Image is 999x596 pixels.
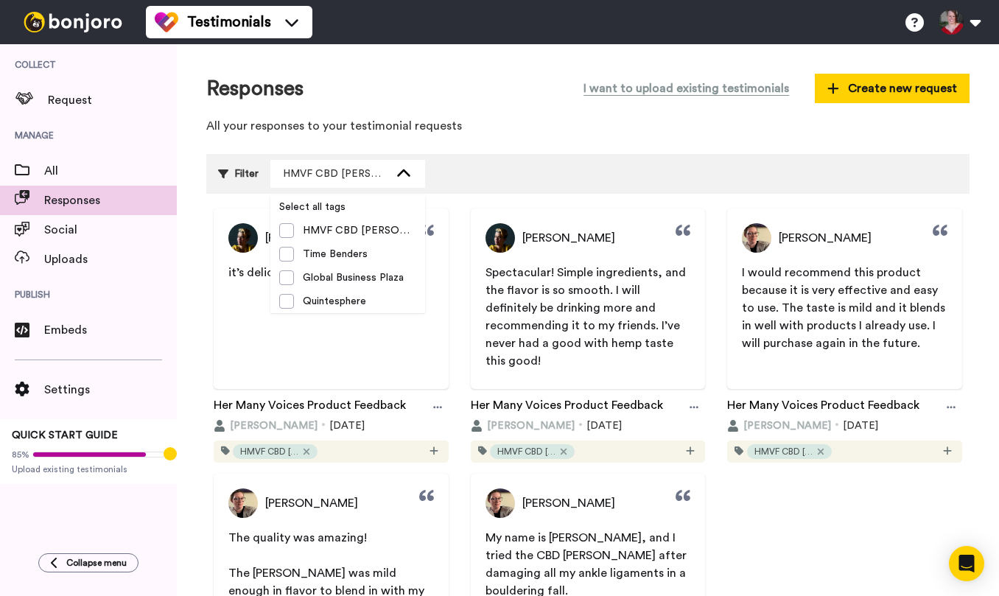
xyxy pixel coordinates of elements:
[44,221,177,239] span: Social
[218,160,259,188] div: Filter
[294,294,375,309] span: Quintesphere
[187,12,271,32] span: Testimonials
[206,118,970,135] p: All your responses to your testimonial requests
[240,446,299,457] span: HMVF CBD [PERSON_NAME]
[228,488,258,518] img: Profile Picture
[742,223,771,253] img: Profile Picture
[815,74,970,103] button: Create new request
[486,223,515,253] img: Profile Picture
[294,223,425,238] span: HMVF CBD [PERSON_NAME]
[522,229,615,247] span: [PERSON_NAME]
[754,446,813,457] span: HMVF CBD [PERSON_NAME]
[214,418,318,433] button: [PERSON_NAME]
[471,418,575,433] button: [PERSON_NAME]
[949,546,984,581] div: Open Intercom Messenger
[164,447,177,460] div: Tooltip anchor
[214,418,449,433] div: [DATE]
[44,250,177,268] span: Uploads
[44,192,177,209] span: Responses
[66,557,127,569] span: Collapse menu
[471,396,663,418] a: Her Many Voices Product Feedback
[228,532,367,544] span: The quality was amazing!
[214,396,406,418] a: Her Many Voices Product Feedback
[18,12,128,32] img: bj-logo-header-white.svg
[44,381,177,399] span: Settings
[742,267,948,349] span: I would recommend this product because it is very effective and easy to use. The taste is mild an...
[283,166,389,181] div: HMVF CBD [PERSON_NAME]
[827,80,957,97] span: Create new request
[155,10,178,34] img: tm-color.svg
[486,488,515,518] img: Profile Picture
[294,247,376,262] span: Time Benders
[265,494,358,512] span: [PERSON_NAME]
[522,494,615,512] span: [PERSON_NAME]
[743,418,831,433] span: [PERSON_NAME]
[572,74,800,103] button: I want to upload existing testimonials
[12,430,118,441] span: QUICK START GUIDE
[12,449,29,460] span: 85%
[727,418,962,433] div: [DATE]
[727,396,919,418] a: Her Many Voices Product Feedback
[265,229,358,247] span: [PERSON_NAME]
[486,267,689,367] span: Spectacular! Simple ingredients, and the flavor is so smooth. I will definitely be drinking more ...
[206,77,304,100] h1: Responses
[38,553,139,572] button: Collapse menu
[12,463,165,475] span: Upload existing testimonials
[44,321,177,339] span: Embeds
[228,223,258,253] img: Profile Picture
[727,418,831,433] button: [PERSON_NAME]
[228,267,421,278] span: it’s delicious, simple, and effective.
[294,270,413,285] span: Global Business Plaza
[48,91,177,109] span: Request
[270,200,354,214] span: Select all tags
[471,418,706,433] div: [DATE]
[44,162,177,180] span: All
[487,418,575,433] span: [PERSON_NAME]
[230,418,318,433] span: [PERSON_NAME]
[497,446,556,457] span: HMVF CBD [PERSON_NAME]
[779,229,872,247] span: [PERSON_NAME]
